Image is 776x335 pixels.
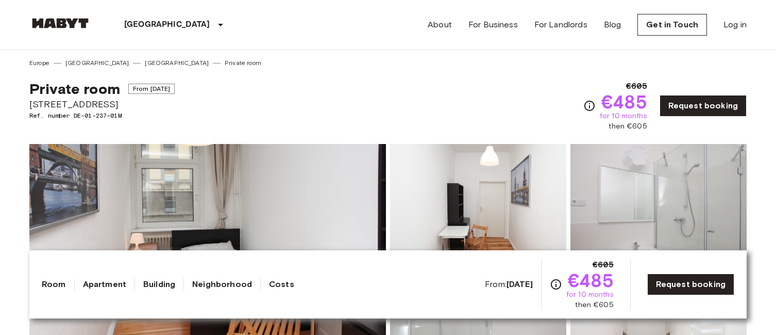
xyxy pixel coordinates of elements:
a: About [428,19,452,31]
span: then €605 [575,300,613,310]
span: for 10 months [566,290,614,300]
span: then €605 [609,121,647,132]
span: €485 [601,92,647,111]
a: Europe [29,58,49,68]
a: Costs [269,278,294,291]
a: Room [42,278,66,291]
img: Picture of unit DE-01-237-01M [570,144,747,279]
a: Request booking [647,274,734,295]
a: Request booking [660,95,747,117]
a: For Business [468,19,518,31]
img: Picture of unit DE-01-237-01M [390,144,566,279]
a: [GEOGRAPHIC_DATA] [145,58,209,68]
span: €605 [626,80,647,92]
p: [GEOGRAPHIC_DATA] [124,19,210,31]
a: Get in Touch [637,14,707,36]
span: €485 [568,271,614,290]
a: Neighborhood [192,278,252,291]
span: Ref. number DE-01-237-01M [29,111,175,120]
b: [DATE] [507,279,533,289]
svg: Check cost overview for full price breakdown. Please note that discounts apply to new joiners onl... [583,100,596,112]
a: Blog [604,19,621,31]
a: For Landlords [534,19,587,31]
a: Apartment [83,278,126,291]
span: for 10 months [600,111,647,121]
a: Building [143,278,175,291]
a: Private room [225,58,261,68]
span: From [DATE] [128,84,175,94]
img: Habyt [29,18,91,28]
span: From: [485,279,533,290]
a: Log in [723,19,747,31]
svg: Check cost overview for full price breakdown. Please note that discounts apply to new joiners onl... [550,278,562,291]
span: [STREET_ADDRESS] [29,98,175,111]
a: [GEOGRAPHIC_DATA] [65,58,129,68]
span: €605 [593,259,614,271]
span: Private room [29,80,120,98]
